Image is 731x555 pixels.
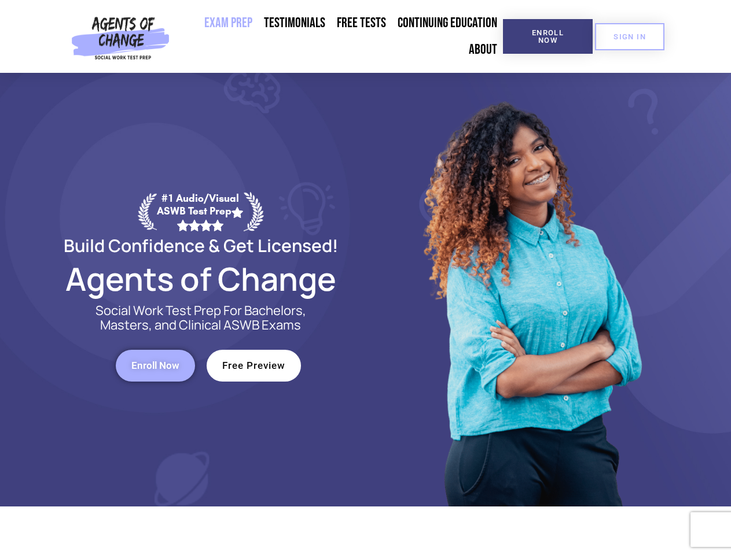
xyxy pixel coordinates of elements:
a: Testimonials [258,10,331,36]
a: Enroll Now [503,19,593,54]
div: #1 Audio/Visual ASWB Test Prep [157,192,244,231]
span: Enroll Now [521,29,574,44]
span: SIGN IN [614,33,646,40]
a: SIGN IN [595,23,664,50]
span: Enroll Now [131,361,179,371]
a: Free Tests [331,10,392,36]
a: About [463,36,503,63]
a: Continuing Education [392,10,503,36]
a: Enroll Now [116,350,195,382]
p: Social Work Test Prep For Bachelors, Masters, and Clinical ASWB Exams [82,304,319,332]
span: Free Preview [222,361,285,371]
h2: Agents of Change [36,265,366,292]
img: Website Image 1 (1) [415,73,646,506]
h2: Build Confidence & Get Licensed! [36,237,366,254]
a: Free Preview [207,350,301,382]
a: Exam Prep [199,10,258,36]
nav: Menu [174,10,503,63]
